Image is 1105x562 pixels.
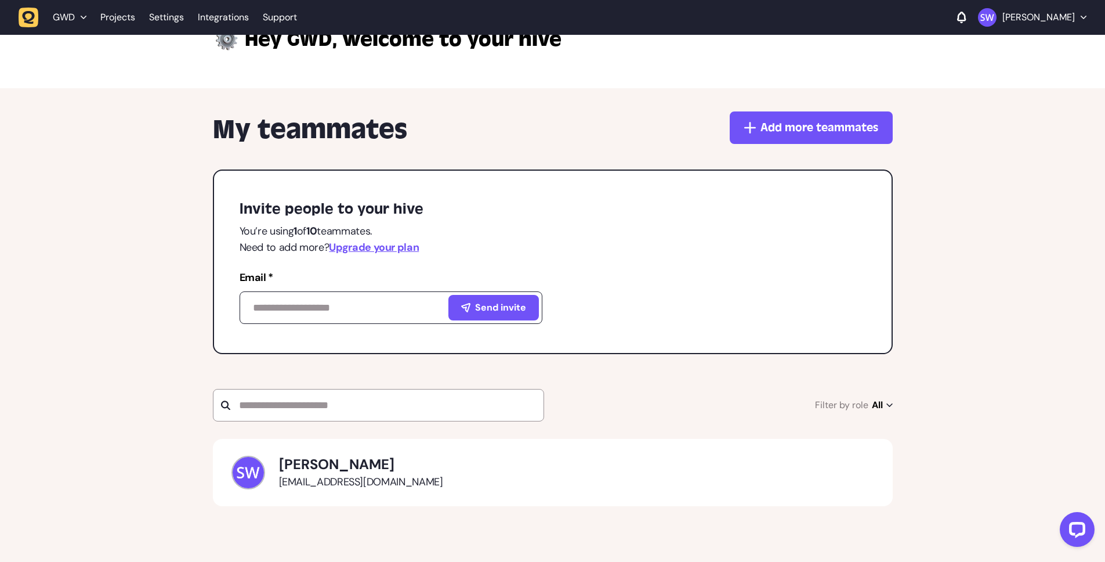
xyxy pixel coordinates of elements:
[294,224,297,238] strong: 1
[149,7,184,28] a: Settings
[263,12,297,23] a: Support
[306,224,317,238] strong: 10
[872,397,893,413] span: All
[213,26,240,53] img: setting-img
[44,69,104,76] div: Domain Overview
[245,26,893,53] h1: welcome to your hive
[115,67,125,77] img: tab_keywords_by_traffic_grey.svg
[240,223,866,239] p: You’re using of teammates.
[978,8,1086,27] button: [PERSON_NAME]
[978,8,997,27] img: Steven Wallace
[760,120,878,136] span: Add more teammates
[240,200,866,218] h6: Invite people to your hive
[100,7,135,28] a: Projects
[730,111,893,144] button: Add more teammates
[329,240,419,254] span: Upgrade your plan
[475,303,526,312] span: Send invite
[128,69,195,76] div: Keywords by Traffic
[30,30,128,39] div: Domain: [DOMAIN_NAME]
[448,295,539,320] button: Send invite
[31,67,41,77] img: tab_domain_overview_orange.svg
[815,397,868,413] span: Filter by role
[213,116,407,144] h5: My teammates
[245,26,338,53] span: GWD
[1002,12,1075,23] p: [PERSON_NAME]
[32,19,57,28] div: v 4.0.25
[240,240,329,254] span: Need to add more?
[240,269,542,286] label: Email *
[279,455,443,474] h4: [PERSON_NAME]
[198,7,249,28] a: Integrations
[53,12,75,23] span: GWD
[279,474,443,490] p: stevenwallace@globalwebdirect.com.au
[19,7,93,28] button: GWD
[1050,507,1099,556] iframe: LiveChat chat widget
[19,30,28,39] img: website_grey.svg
